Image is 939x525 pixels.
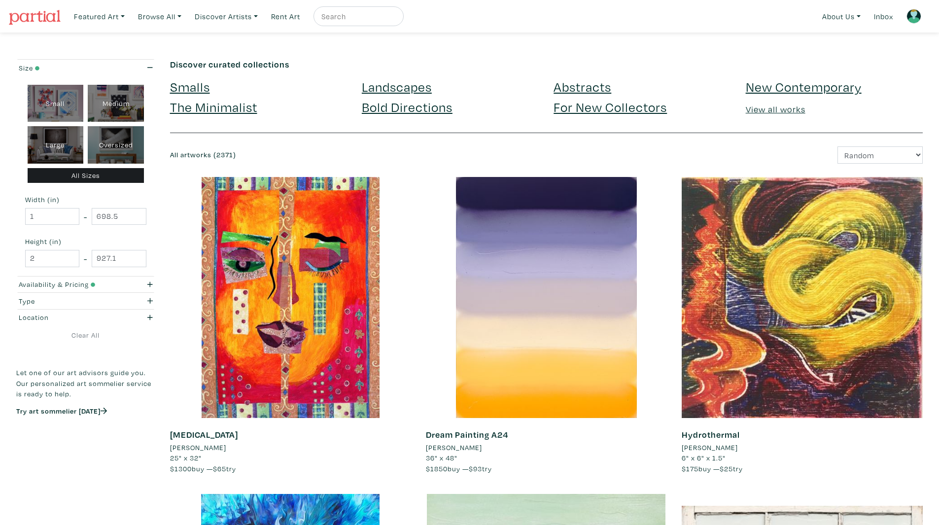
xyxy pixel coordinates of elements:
[19,63,116,73] div: Size
[426,442,482,453] li: [PERSON_NAME]
[170,78,210,95] a: Smalls
[818,6,865,27] a: About Us
[213,464,226,473] span: $65
[682,429,740,440] a: Hydrothermal
[426,429,508,440] a: Dream Painting A24
[170,464,192,473] span: $1300
[16,60,155,76] button: Size
[170,429,238,440] a: [MEDICAL_DATA]
[16,277,155,293] button: Availability & Pricing
[16,367,155,399] p: Let one of our art advisors guide you. Our personalized art sommelier service is ready to help.
[554,98,667,115] a: For New Collectors
[88,126,144,164] div: Oversized
[682,453,726,462] span: 6" x 6" x 1.5"
[84,210,87,223] span: -
[554,78,611,95] a: Abstracts
[19,296,116,307] div: Type
[906,9,921,24] img: avatar.png
[16,330,155,341] a: Clear All
[25,196,146,203] small: Width (in)
[19,279,116,290] div: Availability & Pricing
[28,126,84,164] div: Large
[426,464,492,473] span: buy — try
[170,59,923,70] h6: Discover curated collections
[70,6,129,27] a: Featured Art
[16,293,155,309] button: Type
[469,464,482,473] span: $93
[19,312,116,323] div: Location
[362,98,452,115] a: Bold Directions
[682,464,743,473] span: buy — try
[170,442,226,453] li: [PERSON_NAME]
[134,6,186,27] a: Browse All
[170,151,539,159] h6: All artworks (2371)
[170,442,411,453] a: [PERSON_NAME]
[746,78,862,95] a: New Contemporary
[190,6,262,27] a: Discover Artists
[682,442,923,453] a: [PERSON_NAME]
[267,6,305,27] a: Rent Art
[426,442,667,453] a: [PERSON_NAME]
[170,98,257,115] a: The Minimalist
[28,85,84,122] div: Small
[869,6,898,27] a: Inbox
[682,442,738,453] li: [PERSON_NAME]
[682,464,698,473] span: $175
[426,464,448,473] span: $1850
[320,10,394,23] input: Search
[84,252,87,265] span: -
[88,85,144,122] div: Medium
[16,426,155,447] iframe: Customer reviews powered by Trustpilot
[426,453,457,462] span: 36" x 48"
[720,464,733,473] span: $25
[16,310,155,326] button: Location
[170,453,202,462] span: 25" x 32"
[25,238,146,245] small: Height (in)
[16,406,107,416] a: Try art sommelier [DATE]
[170,464,236,473] span: buy — try
[28,168,144,183] div: All Sizes
[746,104,805,115] a: View all works
[362,78,432,95] a: Landscapes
